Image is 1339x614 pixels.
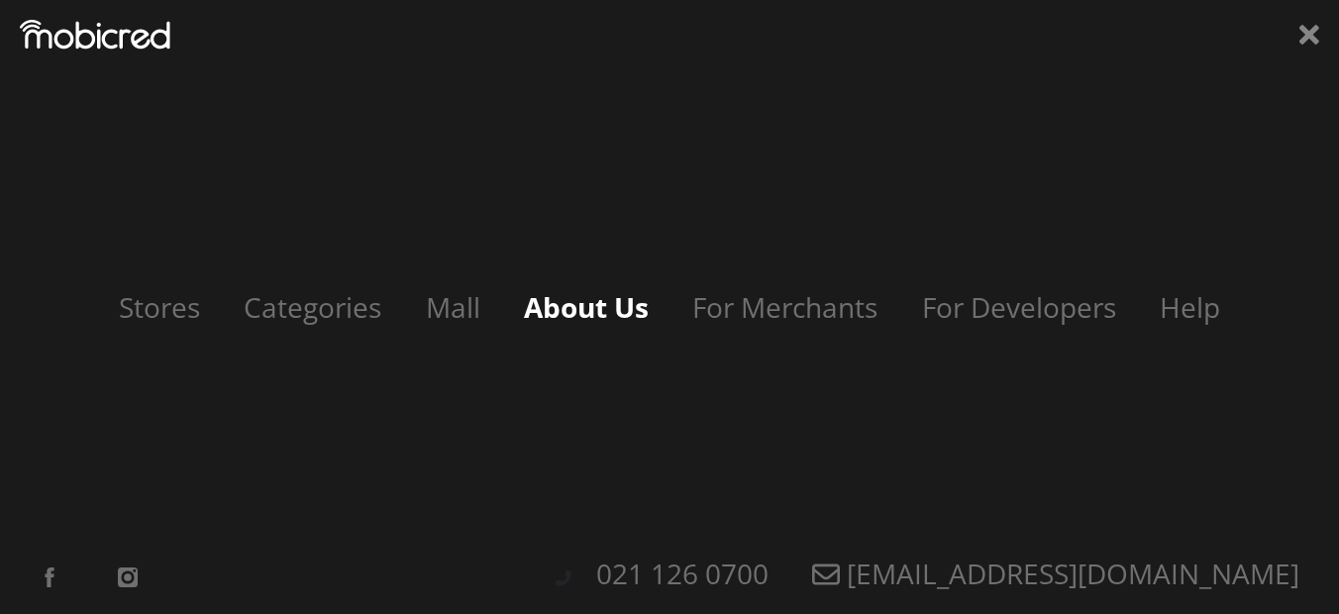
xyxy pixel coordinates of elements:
[504,288,669,326] a: About Us
[224,288,401,326] a: Categories
[792,555,1319,592] a: [EMAIL_ADDRESS][DOMAIN_NAME]
[406,288,500,326] a: Mall
[99,288,220,326] a: Stores
[1140,288,1240,326] a: Help
[902,288,1136,326] a: For Developers
[672,288,897,326] a: For Merchants
[576,555,788,592] a: 021 126 0700
[20,20,170,50] img: Mobicred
